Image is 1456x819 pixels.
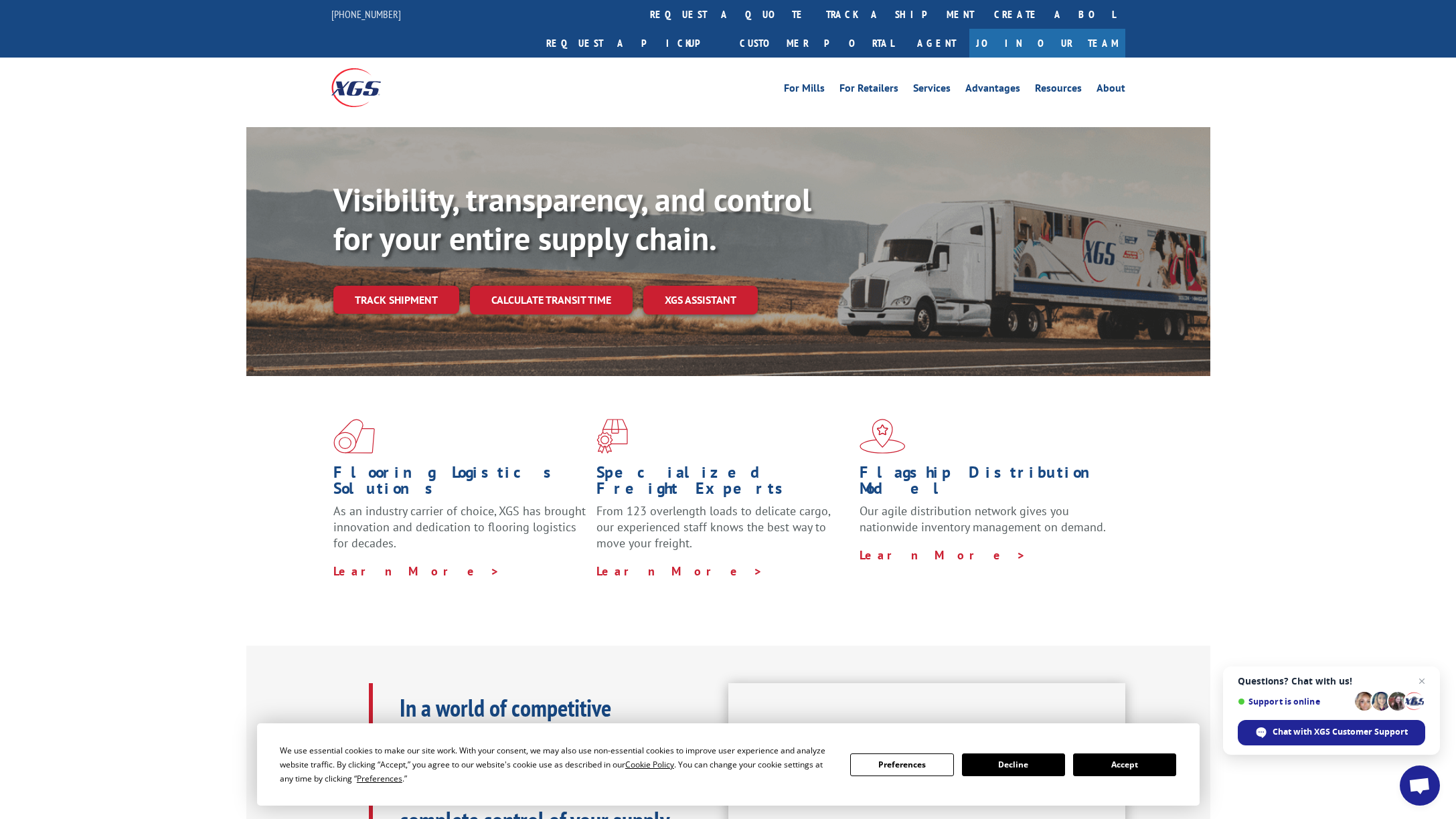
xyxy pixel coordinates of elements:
a: About [1097,83,1125,98]
img: xgs-icon-focused-on-flooring-red [596,419,628,454]
b: Visibility, transparency, and control for your entire supply chain. [333,179,811,259]
a: Join Our Team [969,29,1125,58]
p: From 123 overlength loads to delicate cargo, our experienced staff knows the best way to move you... [596,503,850,563]
button: Decline [962,753,1065,776]
div: Chat with XGS Customer Support [1238,720,1425,745]
a: For Retailers [839,83,898,98]
h1: Specialized Freight Experts [596,464,850,503]
a: Calculate transit time [470,286,633,314]
a: Services [913,83,951,98]
div: We use essential cookies to make our site work. With your consent, we may also use non-essential ... [280,743,834,786]
a: Agent [904,29,969,58]
img: xgs-icon-total-supply-chain-intelligence-red [333,419,375,454]
span: As an industry carrier of choice, XGS has brought innovation and dedication to flooring logistics... [333,503,586,551]
span: Our agile distribution network gives you nationwide inventory management on demand. [860,503,1106,535]
button: Preferences [850,753,953,776]
a: Learn More > [333,563,500,579]
a: Track shipment [333,286,459,314]
span: Questions? Chat with us! [1238,676,1425,687]
a: Learn More > [860,547,1026,563]
button: Accept [1073,753,1176,776]
div: Open chat [1400,765,1440,806]
a: [PHONE_NUMBER] [331,7,401,21]
h1: Flagship Distribution Model [860,464,1113,503]
h1: Flooring Logistics Solutions [333,464,586,503]
span: Close chat [1414,673,1430,689]
a: Request a pickup [536,29,730,58]
a: Learn More > [596,563,763,579]
span: Support is online [1238,697,1350,707]
a: Customer Portal [730,29,904,58]
a: For Mills [784,83,825,98]
span: Preferences [357,773,402,784]
a: Resources [1035,83,1082,98]
img: xgs-icon-flagship-distribution-model-red [860,419,906,454]
span: Chat with XGS Customer Support [1273,726,1408,738]
a: Advantages [965,83,1020,98]
a: XGS ASSISTANT [643,286,758,314]
span: Cookie Policy [625,759,674,770]
div: Cookie Consent Prompt [257,723,1200,806]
